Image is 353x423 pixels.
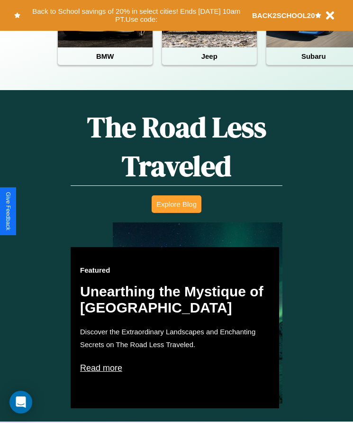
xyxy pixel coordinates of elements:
button: Explore Blog [152,195,201,213]
div: Open Intercom Messenger [9,391,32,414]
div: Give Feedback [5,192,11,230]
h4: Jeep [162,47,257,65]
h2: Unearthing the Mystique of [GEOGRAPHIC_DATA] [80,284,270,316]
h3: Featured [80,266,270,274]
h1: The Road Less Traveled [71,108,282,186]
b: BACK2SCHOOL20 [252,11,315,19]
h4: BMW [58,47,153,65]
button: Back to School savings of 20% in select cities! Ends [DATE] 10am PT.Use code: [20,5,252,26]
p: Discover the Extraordinary Landscapes and Enchanting Secrets on The Road Less Traveled. [80,325,270,351]
p: Read more [80,360,270,376]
